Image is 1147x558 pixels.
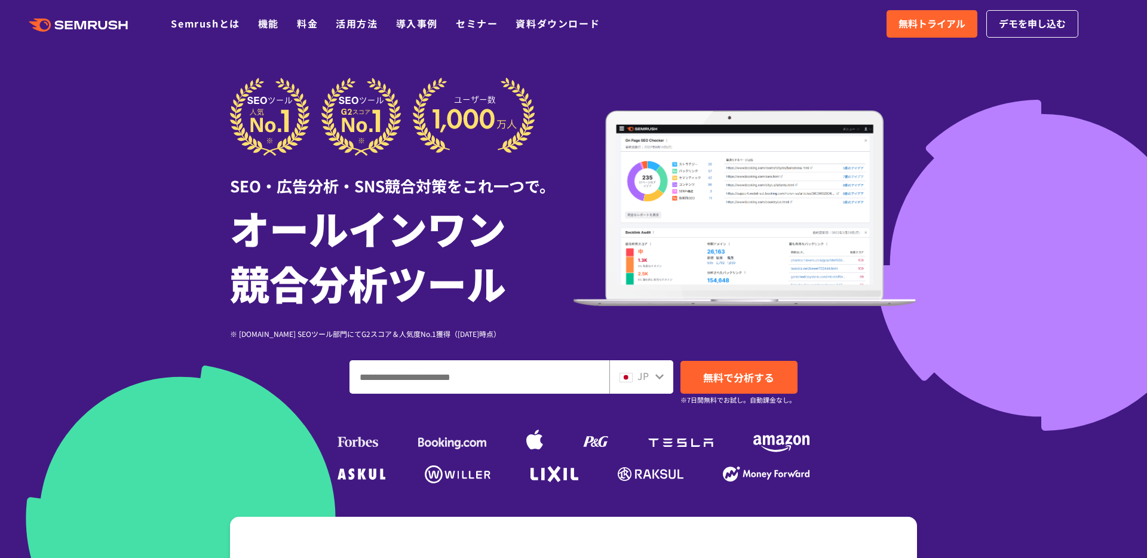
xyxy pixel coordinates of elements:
[898,16,965,32] span: 無料トライアル
[230,156,573,197] div: SEO・広告分析・SNS競合対策をこれ一つで。
[350,361,609,393] input: ドメイン、キーワードまたはURLを入力してください
[680,394,796,406] small: ※7日間無料でお試し。自動課金なし。
[230,200,573,310] h1: オールインワン 競合分析ツール
[171,16,240,30] a: Semrushとは
[887,10,977,38] a: 無料トライアル
[999,16,1066,32] span: デモを申し込む
[703,370,774,385] span: 無料で分析する
[986,10,1078,38] a: デモを申し込む
[230,328,573,339] div: ※ [DOMAIN_NAME] SEOツール部門にてG2スコア＆人気度No.1獲得（[DATE]時点）
[516,16,600,30] a: 資料ダウンロード
[258,16,279,30] a: 機能
[336,16,378,30] a: 活用方法
[297,16,318,30] a: 料金
[637,369,649,383] span: JP
[396,16,438,30] a: 導入事例
[456,16,498,30] a: セミナー
[680,361,798,394] a: 無料で分析する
